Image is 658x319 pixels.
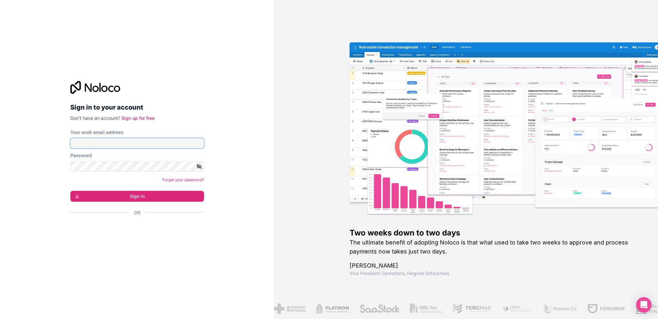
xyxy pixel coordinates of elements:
[502,304,532,314] img: /assets/fiera-fwj2N5v4.png
[70,191,204,202] button: Sign in
[70,129,124,136] label: Your work email address
[162,177,204,182] a: Forgot your password?
[350,270,637,277] h1: Vice President Operations , Fergmar Enterprises
[70,152,92,159] label: Password
[350,238,637,256] h2: The ultimate benefit of adopting Noloco is that what used to take two weeks to approve and proces...
[452,304,492,314] img: /assets/fergmar-CudnrXN5.png
[636,297,652,313] div: Open Intercom Messenger
[350,228,637,238] h1: Two weeks down to two days
[134,209,140,216] span: Or
[121,115,155,121] a: Sign up for free
[70,138,204,148] input: Email address
[274,304,305,314] img: /assets/american-red-cross-BAupjrZR.png
[410,304,442,314] img: /assets/gbstax-C-GtDUiK.png
[70,161,204,172] input: Password
[70,102,204,113] h2: Sign in to your account
[70,115,120,121] span: Don't have an account?
[316,304,349,314] img: /assets/flatiron-C8eUkumj.png
[542,304,577,314] img: /assets/phoenix-BREaitsQ.png
[359,304,399,314] img: /assets/saastock-C6Zbiodz.png
[587,304,625,314] img: /assets/fdworks-Bi04fVtw.png
[350,261,637,270] h1: [PERSON_NAME]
